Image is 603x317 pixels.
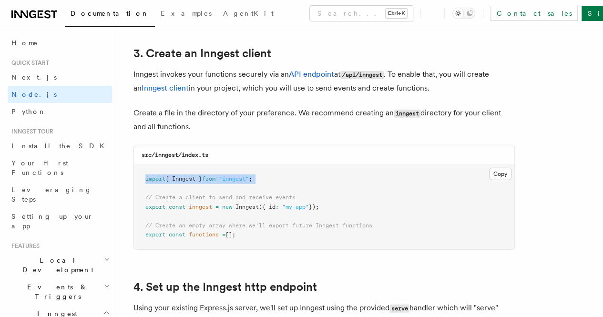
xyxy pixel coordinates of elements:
a: AgentKit [217,3,279,26]
span: Node.js [11,91,57,98]
span: inngest [189,204,212,210]
a: Leveraging Steps [8,181,112,208]
a: Contact sales [491,6,578,21]
a: 3. Create an Inngest client [133,47,271,60]
span: const [169,231,185,238]
span: Features [8,242,40,250]
span: ({ id [259,204,276,210]
span: Install the SDK [11,142,110,150]
span: Examples [161,10,212,17]
button: Local Development [8,252,112,278]
span: Inngest [235,204,259,210]
a: Node.js [8,86,112,103]
span: new [222,204,232,210]
span: Home [11,38,38,48]
a: Setting up your app [8,208,112,235]
span: Quick start [8,59,49,67]
a: Documentation [65,3,155,27]
span: : [276,204,279,210]
button: Copy [489,168,511,180]
button: Toggle dark mode [452,8,475,19]
a: Home [8,34,112,51]
span: Next.js [11,73,57,81]
a: Your first Functions [8,154,112,181]
span: = [215,204,219,210]
span: Events & Triggers [8,282,104,301]
code: serve [389,305,409,313]
span: import [145,175,165,182]
span: Python [11,108,46,115]
kbd: Ctrl+K [386,9,407,18]
a: Examples [155,3,217,26]
span: const [169,204,185,210]
span: }); [309,204,319,210]
span: ; [249,175,252,182]
a: Python [8,103,112,120]
a: API endpoint [289,70,334,79]
a: Install the SDK [8,137,112,154]
span: AgentKit [223,10,274,17]
span: export [145,231,165,238]
span: []; [225,231,235,238]
span: = [222,231,225,238]
button: Events & Triggers [8,278,112,305]
span: export [145,204,165,210]
code: inngest [394,110,420,118]
code: /api/inngest [340,71,384,79]
p: Create a file in the directory of your preference. We recommend creating an directory for your cl... [133,106,515,133]
span: Setting up your app [11,213,93,230]
span: Inngest tour [8,128,53,135]
span: "inngest" [219,175,249,182]
span: "my-app" [282,204,309,210]
span: from [202,175,215,182]
span: Leveraging Steps [11,186,92,203]
a: 4. Set up the Inngest http endpoint [133,280,317,294]
span: { Inngest } [165,175,202,182]
span: // Create an empty array where we'll export future Inngest functions [145,222,372,229]
span: Documentation [71,10,149,17]
button: Search...Ctrl+K [310,6,413,21]
a: Inngest client [142,83,189,92]
span: // Create a client to send and receive events [145,194,296,201]
p: Inngest invokes your functions securely via an at . To enable that, you will create an in your pr... [133,68,515,95]
span: Local Development [8,256,104,275]
span: functions [189,231,219,238]
code: src/inngest/index.ts [142,152,208,158]
a: Next.js [8,69,112,86]
span: Your first Functions [11,159,68,176]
